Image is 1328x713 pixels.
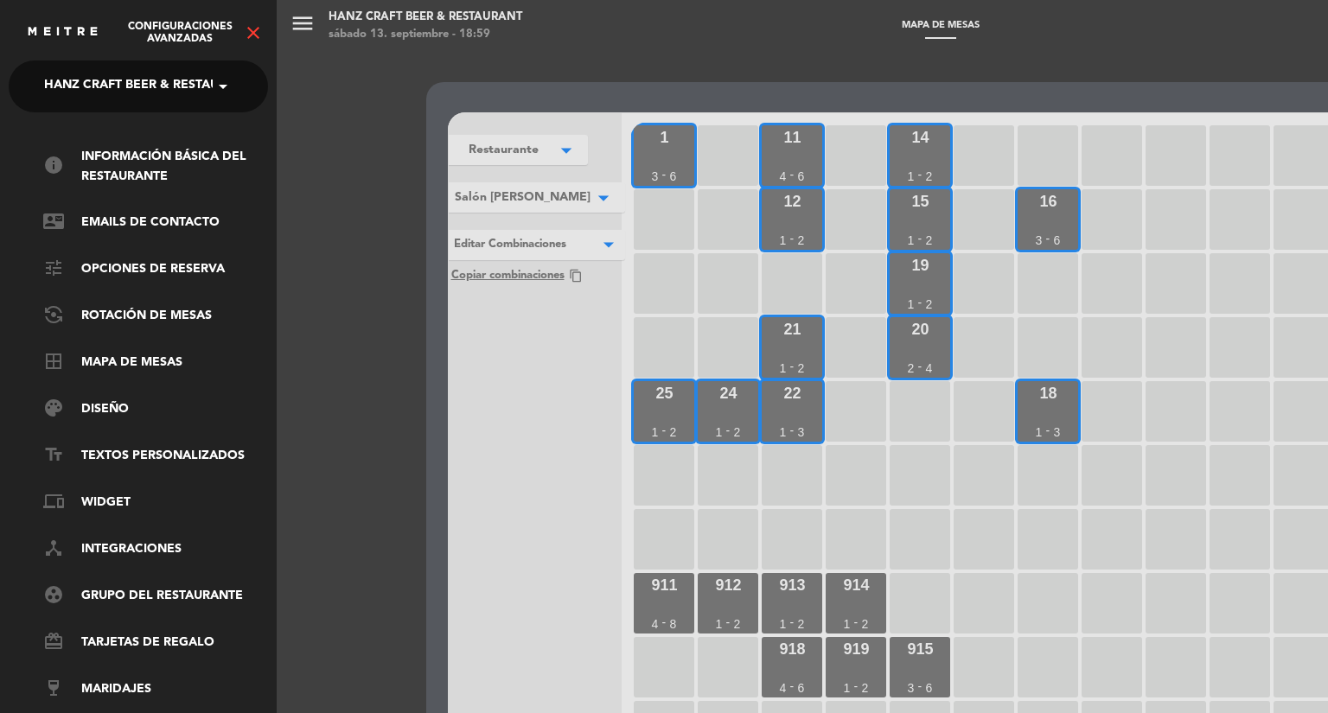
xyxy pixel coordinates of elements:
[43,304,64,325] i: flip_camera_android
[243,22,264,43] i: close
[43,678,64,698] i: wine_bar
[44,68,252,105] span: Hanz Craft Beer & Restaurant
[117,21,243,45] span: Configuraciones avanzadas
[43,446,268,467] a: Textos Personalizados
[43,493,268,513] a: Widget
[43,539,268,560] a: Integraciones
[43,444,64,465] i: text_fields
[43,155,64,175] i: info
[43,211,64,232] i: contact_mail
[43,306,268,327] a: Rotación de Mesas
[43,633,268,653] a: Tarjetas de regalo
[43,259,268,280] a: Opciones de reserva
[43,631,64,652] i: card_giftcard
[43,584,64,605] i: group_work
[43,351,64,372] i: border_all
[43,147,268,187] a: Información básica del restaurante
[43,399,268,420] a: Diseño
[43,398,64,418] i: palette
[43,586,268,607] a: Grupo del restaurante
[43,679,268,700] a: Maridajes
[43,538,64,558] i: device_hub
[43,353,268,373] a: Mapa de mesas
[43,491,64,512] i: phonelink
[26,26,99,39] img: MEITRE
[43,213,268,233] a: Emails de Contacto
[43,258,64,278] i: tune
